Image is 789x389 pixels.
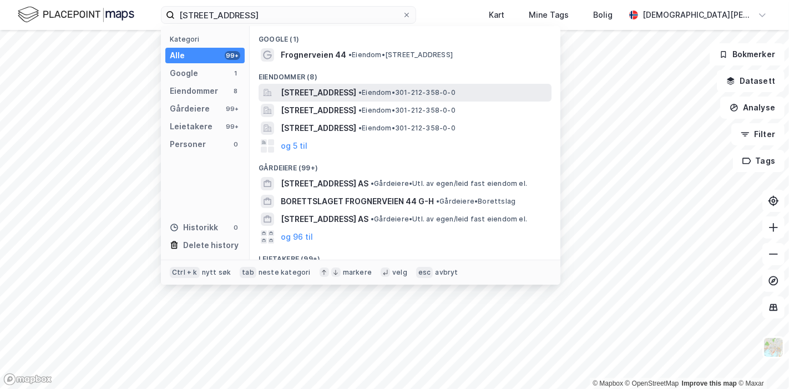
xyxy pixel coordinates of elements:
[358,124,362,132] span: •
[281,86,356,99] span: [STREET_ADDRESS]
[240,267,256,278] div: tab
[416,267,433,278] div: esc
[358,88,362,97] span: •
[371,179,374,188] span: •
[250,246,560,266] div: Leietakere (99+)
[281,122,356,135] span: [STREET_ADDRESS]
[358,88,456,97] span: Eiendom • 301-212-358-0-0
[281,213,368,226] span: [STREET_ADDRESS] AS
[231,223,240,232] div: 0
[175,7,402,23] input: Søk på adresse, matrikkel, gårdeiere, leietakere eller personer
[250,155,560,175] div: Gårdeiere (99+)
[435,268,458,277] div: avbryt
[18,5,134,24] img: logo.f888ab2527a4732fd821a326f86c7f29.svg
[170,49,185,62] div: Alle
[225,104,240,113] div: 99+
[436,197,515,206] span: Gårdeiere • Borettslag
[625,380,679,387] a: OpenStreetMap
[170,138,206,151] div: Personer
[225,51,240,60] div: 99+
[720,97,785,119] button: Analyse
[250,64,560,84] div: Eiendommer (8)
[348,50,453,59] span: Eiendom • [STREET_ADDRESS]
[371,215,374,223] span: •
[231,69,240,78] div: 1
[529,8,569,22] div: Mine Tags
[348,50,352,59] span: •
[231,140,240,149] div: 0
[731,123,785,145] button: Filter
[231,87,240,95] div: 8
[371,179,527,188] span: Gårdeiere • Utl. av egen/leid fast eiendom el.
[170,267,200,278] div: Ctrl + k
[358,106,362,114] span: •
[281,177,368,190] span: [STREET_ADDRESS] AS
[371,215,527,224] span: Gårdeiere • Utl. av egen/leid fast eiendom el.
[170,102,210,115] div: Gårdeiere
[392,268,407,277] div: velg
[358,124,456,133] span: Eiendom • 301-212-358-0-0
[183,239,239,252] div: Delete history
[734,336,789,389] div: Kontrollprogram for chat
[343,268,372,277] div: markere
[281,139,307,153] button: og 5 til
[170,120,213,133] div: Leietakere
[170,221,218,234] div: Historikk
[250,26,560,46] div: Google (1)
[170,67,198,80] div: Google
[281,195,434,208] span: BORETTSLAGET FROGNERVEIEN 44 G-H
[733,150,785,172] button: Tags
[225,122,240,131] div: 99+
[358,106,456,115] span: Eiendom • 301-212-358-0-0
[489,8,504,22] div: Kart
[436,197,439,205] span: •
[281,48,346,62] span: Frognerveien 44
[710,43,785,65] button: Bokmerker
[593,8,613,22] div: Bolig
[717,70,785,92] button: Datasett
[259,268,311,277] div: neste kategori
[682,380,737,387] a: Improve this map
[202,268,231,277] div: nytt søk
[3,373,52,386] a: Mapbox homepage
[170,84,218,98] div: Eiendommer
[593,380,623,387] a: Mapbox
[643,8,753,22] div: [DEMOGRAPHIC_DATA][PERSON_NAME]
[281,230,313,244] button: og 96 til
[170,35,245,43] div: Kategori
[281,104,356,117] span: [STREET_ADDRESS]
[734,336,789,389] iframe: Chat Widget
